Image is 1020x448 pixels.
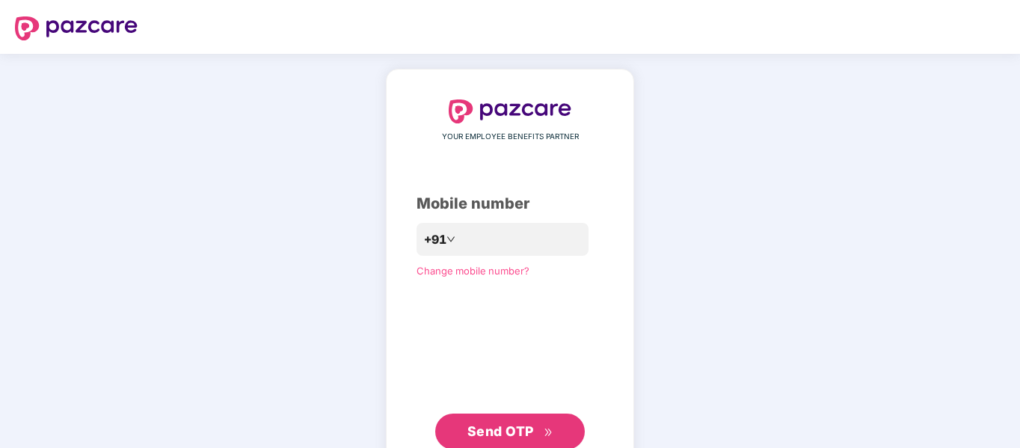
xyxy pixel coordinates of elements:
span: YOUR EMPLOYEE BENEFITS PARTNER [442,131,579,143]
span: down [446,235,455,244]
span: +91 [424,230,446,249]
div: Mobile number [417,192,603,215]
img: logo [449,99,571,123]
a: Change mobile number? [417,265,529,277]
span: Send OTP [467,423,534,439]
span: double-right [544,428,553,438]
img: logo [15,16,138,40]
